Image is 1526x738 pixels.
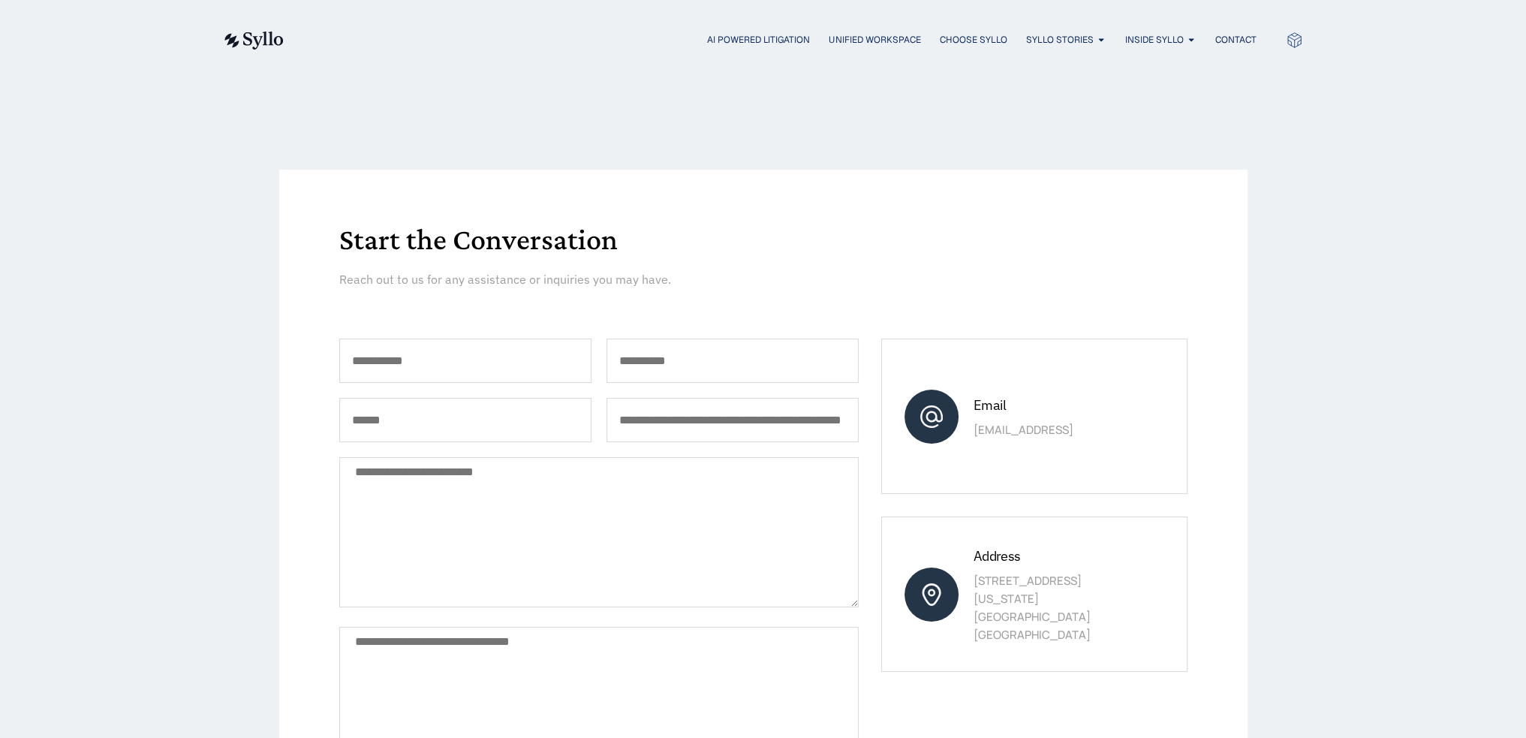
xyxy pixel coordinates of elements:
[974,547,1020,565] span: Address
[222,32,284,50] img: syllo
[707,33,810,47] a: AI Powered Litigation
[974,396,1006,414] span: Email
[1214,33,1256,47] a: Contact
[1025,33,1093,47] a: Syllo Stories
[974,572,1139,644] p: [STREET_ADDRESS] [US_STATE][GEOGRAPHIC_DATA] [GEOGRAPHIC_DATA]
[939,33,1007,47] a: Choose Syllo
[314,33,1256,47] nav: Menu
[974,421,1139,439] p: [EMAIL_ADDRESS]
[829,33,920,47] a: Unified Workspace
[339,270,885,288] p: Reach out to us for any assistance or inquiries you may have.
[1124,33,1183,47] a: Inside Syllo
[314,33,1256,47] div: Menu Toggle
[339,224,1187,255] h1: Start the Conversation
